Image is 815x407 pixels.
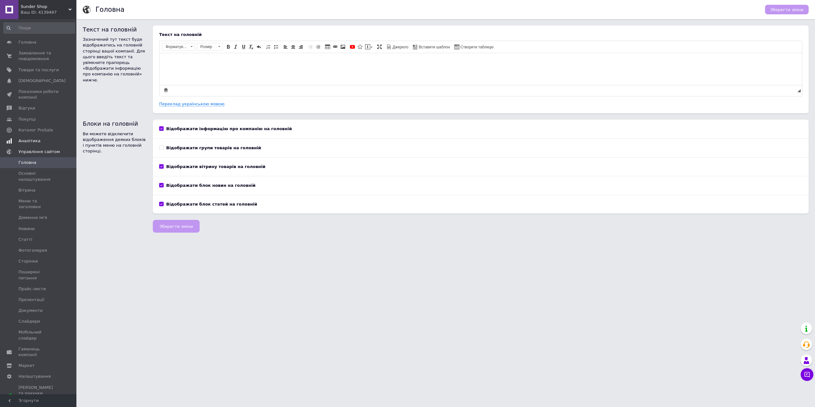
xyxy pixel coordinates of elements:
[18,149,60,155] span: Управління сайтом
[364,43,373,50] a: Вставити повідомлення
[159,102,224,107] a: Переклад українською мовою
[197,43,216,50] span: Розмір
[21,4,68,10] span: Sunder Shop
[159,32,802,38] div: Текст на головній
[273,43,280,50] a: Вставити/видалити маркований список
[83,120,146,128] h2: Блоки на головній
[18,187,35,193] span: Вітрина
[18,215,47,221] span: Доменне ім'я
[240,43,247,50] a: Підкреслений (Ctrl+U)
[3,22,75,34] input: Пошук
[18,374,51,379] span: Налаштування
[282,43,289,50] a: По лівому краю
[18,39,36,45] span: Головна
[18,89,59,100] span: Показники роботи компанії
[18,138,40,144] span: Аналітика
[83,37,146,83] p: Зазначений тут текст буде відображатись на головній сторінці вашої компанії. Для цього введіть те...
[21,10,76,15] div: Ваш ID: 4139497
[255,43,262,50] a: Повернути (Ctrl+Z)
[18,329,59,341] span: Мобільний слайдер
[248,43,255,50] a: Видалити форматування
[96,6,124,13] h1: Головна
[349,43,356,50] a: Додати відео з YouTube
[376,43,383,50] a: Максимізувати
[162,43,195,51] a: Форматування
[18,308,43,313] span: Документи
[18,346,59,358] span: Гаманець компанії
[166,164,266,169] b: Відображати вітрину товарів на головній
[166,126,292,131] b: Відображати інформацію про компанію на головній
[324,43,331,50] a: Таблиця
[162,87,169,94] a: Зробити резервну копію зараз
[18,160,36,165] span: Головна
[453,43,494,50] a: Створити таблицю
[18,226,35,232] span: Новини
[459,45,493,50] span: Створити таблицю
[225,43,232,50] a: Жирний (Ctrl+B)
[392,45,408,50] span: Джерело
[797,89,801,92] span: Потягніть для зміни розмірів
[18,248,47,253] span: Фотогалерея
[18,171,59,182] span: Основні налаштування
[83,131,146,154] p: Ви можете відключити відображення деяких блоків і пунктів меню на головній сторінці.
[793,87,797,93] div: Кiлькiсть символiв
[166,145,261,150] b: Відображати групи товарів на головній
[18,78,66,84] span: [DEMOGRAPHIC_DATA]
[18,286,46,292] span: Прайс-листи
[18,198,59,210] span: Меню та заголовки
[332,43,339,50] a: Вставити/Редагувати посилання (Ctrl+L)
[357,43,364,50] a: Вставити іконку
[265,43,272,50] a: Вставити/видалити нумерований список
[801,368,813,381] button: Чат з покупцем
[18,105,35,111] span: Відгуки
[18,116,36,122] span: Покупці
[297,43,304,50] a: По правому краю
[232,43,239,50] a: Курсив (Ctrl+I)
[315,43,322,50] a: Збільшити відступ
[162,43,188,50] span: Форматування
[18,237,32,242] span: Статті
[290,43,297,50] a: По центру
[166,202,257,207] b: Відображати блок статей на головній
[412,43,451,50] a: Вставити шаблон
[197,43,223,51] a: Розмір
[18,258,38,264] span: Сторінки
[307,43,314,50] a: Зменшити відступ
[18,50,59,62] span: Замовлення та повідомлення
[339,43,346,50] a: Зображення
[18,319,40,324] span: Слайдери
[386,43,409,50] a: Джерело
[18,363,35,368] span: Маркет
[18,269,59,281] span: Поширені питання
[418,45,450,50] span: Вставити шаблон
[18,127,53,133] span: Каталог ProSale
[18,67,59,73] span: Товари та послуги
[159,53,802,85] iframe: Редактор, 5DD999C4-5C0A-45C8-9F72-B1BC4A7675AD
[18,297,44,303] span: Презентації
[83,25,146,33] h2: Текст на головній
[166,183,256,188] b: Відображати блок новин на головній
